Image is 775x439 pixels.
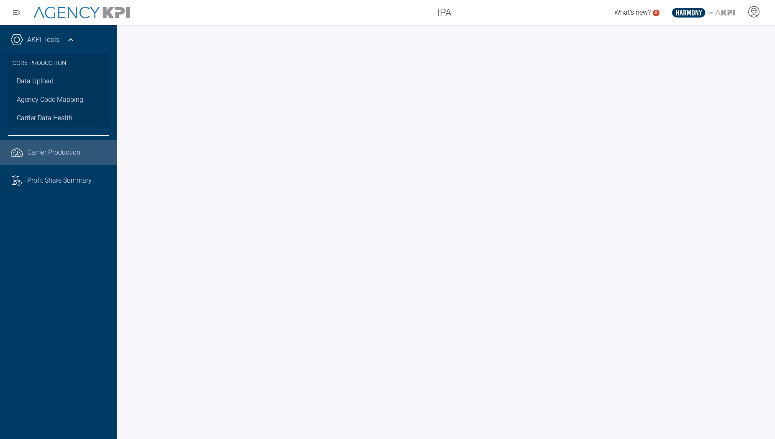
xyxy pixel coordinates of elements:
[8,72,109,90] a: Data Upload
[437,5,452,20] span: IPA
[27,176,92,186] span: Profit Share Summary
[27,35,59,45] a: AKPI Tools
[33,7,130,19] img: AgencyKPI
[614,8,651,16] span: What's new?
[653,10,660,16] a: 5
[27,147,80,158] span: Carrier Production
[8,109,109,127] a: Carrier Data Health
[17,113,72,123] span: Carrier Data Health
[13,54,105,72] h3: Core Production
[8,90,109,109] a: Agency Code Mapping
[655,10,657,15] text: 5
